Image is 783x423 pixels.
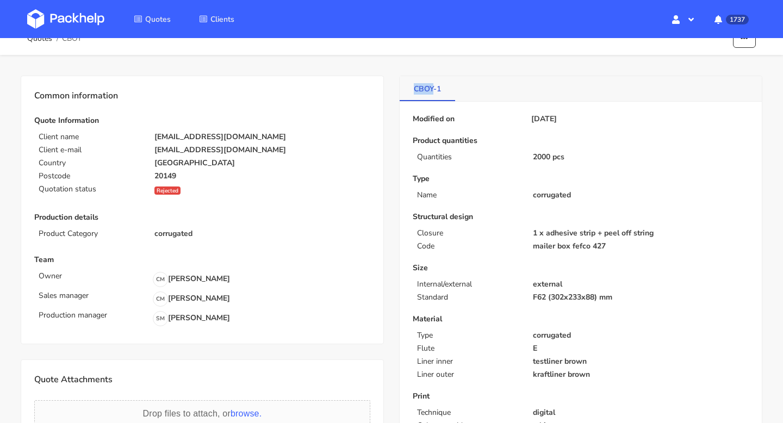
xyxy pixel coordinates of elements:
[39,291,147,300] p: Sales manager
[39,229,141,238] p: Product Category
[154,229,370,238] p: corrugated
[533,344,749,353] p: E
[413,315,749,324] p: Material
[34,373,370,387] p: Quote Attachments
[39,272,147,281] p: Owner
[533,191,749,200] p: corrugated
[153,291,230,307] p: [PERSON_NAME]
[39,133,141,141] p: Client name
[154,133,370,141] p: [EMAIL_ADDRESS][DOMAIN_NAME]
[533,357,749,366] p: testliner brown
[210,14,234,24] span: Clients
[413,115,527,123] p: Modified on
[417,408,520,417] p: Technique
[413,264,749,272] p: Size
[706,9,756,29] button: 1737
[417,242,520,251] p: Code
[417,357,520,366] p: Liner inner
[413,392,749,401] p: Print
[413,175,749,183] p: Type
[533,370,749,379] p: kraftliner brown
[145,14,171,24] span: Quotes
[39,185,141,194] p: Quotation status
[417,293,520,302] p: Standard
[417,153,520,161] p: Quantities
[154,172,370,181] p: 20149
[417,191,520,200] p: Name
[533,242,749,251] p: mailer box fefco 427
[417,280,520,289] p: Internal/external
[154,159,370,167] p: [GEOGRAPHIC_DATA]
[27,28,82,49] nav: breadcrumb
[39,172,141,181] p: Postcode
[533,331,749,340] p: corrugated
[153,311,230,326] p: [PERSON_NAME]
[62,34,82,43] span: CBOY
[39,311,147,320] p: Production manager
[154,146,370,154] p: [EMAIL_ADDRESS][DOMAIN_NAME]
[153,272,167,287] span: CM
[400,76,455,100] a: CBOY-1
[153,312,167,326] span: SM
[27,34,52,43] a: Quotes
[186,9,247,29] a: Clients
[533,153,749,161] p: 2000 pcs
[121,9,184,29] a: Quotes
[413,213,749,221] p: Structural design
[34,256,370,264] p: Team
[726,15,749,24] span: 1737
[39,146,141,154] p: Client e-mail
[143,409,262,418] span: Drop files to attach, or
[533,293,749,302] p: F62 (302x233x88) mm
[413,136,749,145] p: Product quantities
[34,89,370,103] p: Common information
[417,331,520,340] p: Type
[231,409,262,418] span: browse.
[533,229,749,238] p: 1 x adhesive strip + peel off string
[417,370,520,379] p: Liner outer
[533,280,749,289] p: external
[39,159,141,167] p: Country
[533,408,749,417] p: digital
[417,229,520,238] p: Closure
[153,272,230,287] p: [PERSON_NAME]
[531,115,557,123] p: [DATE]
[153,292,167,306] span: CM
[34,213,370,222] p: Production details
[154,186,181,195] div: Rejected
[34,116,370,125] p: Quote Information
[27,9,104,29] img: Dashboard
[417,344,520,353] p: Flute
